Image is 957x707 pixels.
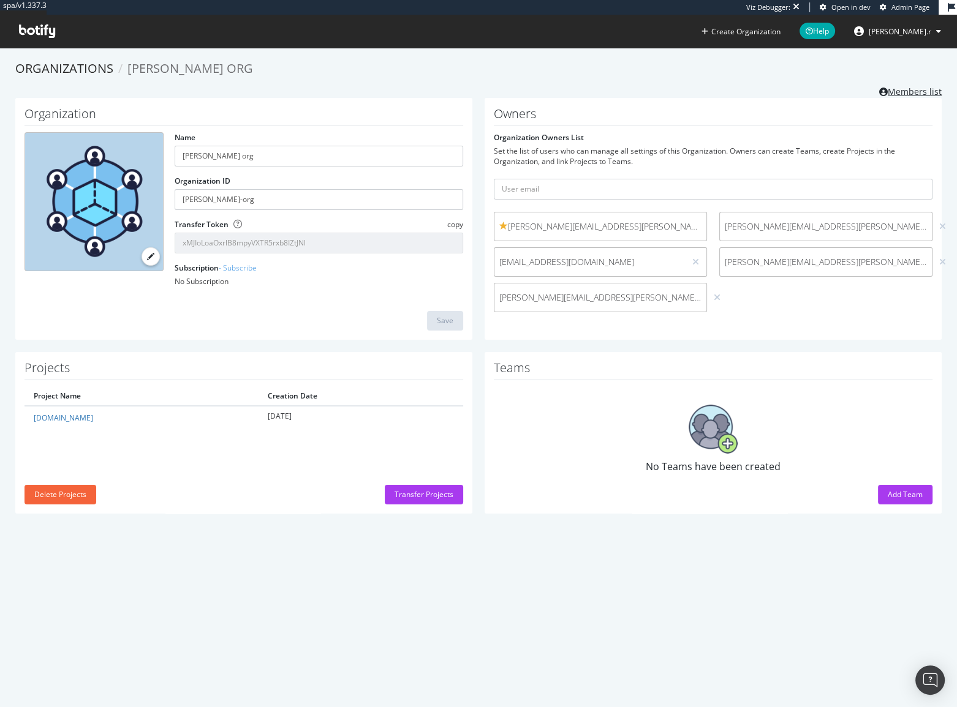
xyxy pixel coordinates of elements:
div: Delete Projects [34,489,86,499]
span: copy [447,219,463,230]
button: [PERSON_NAME].r [844,21,951,41]
div: Transfer Projects [395,489,453,499]
label: Subscription [175,263,257,273]
button: Add Team [878,485,932,504]
div: Viz Debugger: [746,2,790,12]
div: Open Intercom Messenger [915,665,945,695]
span: [PERSON_NAME] org [127,60,253,77]
input: User email [494,179,932,200]
a: Organizations [15,60,113,77]
label: Organization ID [175,176,230,186]
button: Transfer Projects [385,485,463,504]
div: Save [437,315,453,326]
a: Add Team [878,489,932,499]
span: [PERSON_NAME][EMAIL_ADDRESS][PERSON_NAME][DOMAIN_NAME] [725,220,927,233]
span: No Teams have been created [646,460,781,473]
span: Admin Page [891,2,929,12]
span: Help [800,23,835,39]
td: [DATE] [259,406,463,429]
h1: Projects [25,361,463,380]
label: Organization Owners List [494,132,584,143]
a: Transfer Projects [385,489,463,499]
button: Create Organization [701,26,781,37]
span: arthur.r [869,26,931,37]
a: Members list [879,83,942,98]
a: [DOMAIN_NAME] [34,413,93,423]
button: Delete Projects [25,485,96,504]
a: Delete Projects [25,489,96,499]
th: Creation Date [259,386,463,406]
button: Save [427,311,463,331]
img: No Teams have been created [689,405,738,454]
span: Open in dev [831,2,871,12]
span: [PERSON_NAME][EMAIL_ADDRESS][PERSON_NAME][DOMAIN_NAME] [725,256,927,268]
span: [EMAIL_ADDRESS][DOMAIN_NAME] [499,256,680,268]
span: [PERSON_NAME][EMAIL_ADDRESS][PERSON_NAME][DOMAIN_NAME] [499,220,702,233]
input: name [175,146,463,166]
div: Add Team [888,489,923,499]
h1: Owners [494,107,932,126]
a: - Subscribe [219,263,257,273]
input: Organization ID [175,189,463,210]
th: Project Name [25,386,259,406]
h1: Organization [25,107,463,126]
a: Open in dev [820,2,871,12]
a: Admin Page [880,2,929,12]
label: Name [175,132,195,143]
label: Transfer Token [175,219,229,230]
div: No Subscription [175,276,463,286]
div: Set the list of users who can manage all settings of this Organization. Owners can create Teams, ... [494,146,932,166]
ol: breadcrumbs [15,60,942,78]
span: [PERSON_NAME][EMAIL_ADDRESS][PERSON_NAME][DOMAIN_NAME] [499,291,702,304]
h1: Teams [494,361,932,380]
